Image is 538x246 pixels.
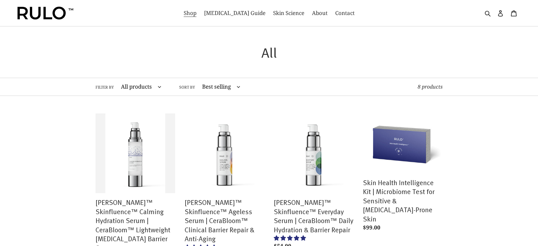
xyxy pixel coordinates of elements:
[332,8,358,18] a: Contact
[96,84,114,90] label: Filter by
[179,84,195,90] label: Sort by
[309,8,331,18] a: About
[96,44,442,61] h1: All
[181,8,200,18] a: Shop
[312,9,328,17] span: About
[184,9,196,17] span: Shop
[204,9,265,17] span: [MEDICAL_DATA] Guide
[418,83,442,90] span: 8 products
[273,9,304,17] span: Skin Science
[270,8,308,18] a: Skin Science
[201,8,269,18] a: [MEDICAL_DATA] Guide
[18,7,73,19] img: Rulo™ Skin
[335,9,355,17] span: Contact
